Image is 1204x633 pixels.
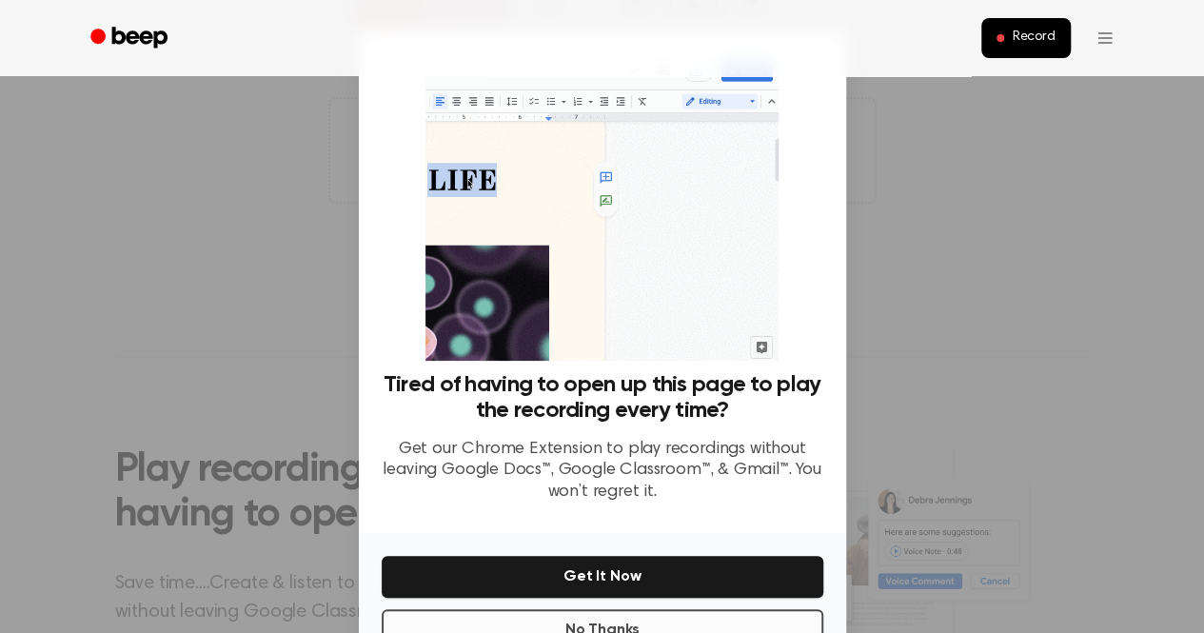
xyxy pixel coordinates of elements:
[382,372,823,424] h3: Tired of having to open up this page to play the recording every time?
[981,18,1070,58] button: Record
[1082,15,1128,61] button: Open menu
[382,439,823,504] p: Get our Chrome Extension to play recordings without leaving Google Docs™, Google Classroom™, & Gm...
[382,556,823,598] button: Get It Now
[425,53,779,361] img: Beep extension in action
[1012,30,1055,47] span: Record
[77,20,185,57] a: Beep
